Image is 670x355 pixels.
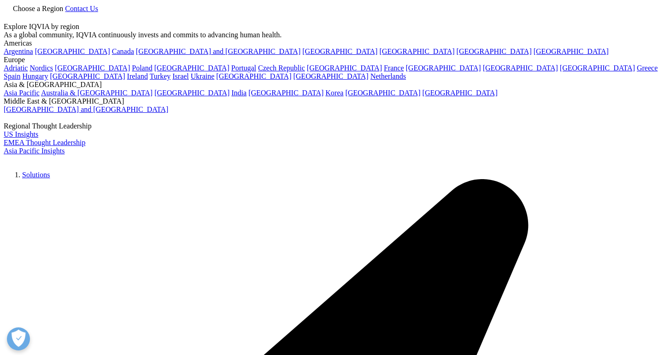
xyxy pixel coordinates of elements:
a: [GEOGRAPHIC_DATA] [406,64,481,72]
a: [GEOGRAPHIC_DATA] [55,64,130,72]
a: [GEOGRAPHIC_DATA] [534,47,609,55]
a: [GEOGRAPHIC_DATA] [248,89,323,97]
a: [GEOGRAPHIC_DATA] and [GEOGRAPHIC_DATA] [136,47,300,55]
a: Hungary [22,72,48,80]
div: Asia & [GEOGRAPHIC_DATA] [4,81,666,89]
a: Czech Republic [258,64,305,72]
a: Contact Us [65,5,98,12]
a: Portugal [231,64,256,72]
a: [GEOGRAPHIC_DATA] [307,64,382,72]
a: Poland [132,64,152,72]
a: Asia Pacific [4,89,40,97]
a: Spain [4,72,20,80]
a: [GEOGRAPHIC_DATA] [35,47,110,55]
div: Europe [4,56,666,64]
a: Argentina [4,47,33,55]
a: [GEOGRAPHIC_DATA] [302,47,377,55]
div: Regional Thought Leadership [4,122,666,130]
a: [GEOGRAPHIC_DATA] [457,47,532,55]
a: [GEOGRAPHIC_DATA] [560,64,635,72]
a: Nordics [29,64,53,72]
div: As a global community, IQVIA continuously invests and commits to advancing human health. [4,31,666,39]
a: Solutions [22,171,50,179]
div: Americas [4,39,666,47]
a: [GEOGRAPHIC_DATA] [423,89,498,97]
div: Middle East & [GEOGRAPHIC_DATA] [4,97,666,105]
a: Ukraine [191,72,215,80]
a: [GEOGRAPHIC_DATA] [345,89,420,97]
span: Choose a Region [13,5,63,12]
a: US Insights [4,130,38,138]
a: France [384,64,404,72]
a: Australia & [GEOGRAPHIC_DATA] [41,89,153,97]
a: [GEOGRAPHIC_DATA] [483,64,558,72]
a: Turkey [150,72,171,80]
a: Korea [325,89,343,97]
a: Israel [172,72,189,80]
a: [GEOGRAPHIC_DATA] [216,72,291,80]
button: Open Preferences [7,327,30,350]
a: [GEOGRAPHIC_DATA] and [GEOGRAPHIC_DATA] [4,105,168,113]
a: [GEOGRAPHIC_DATA] [379,47,454,55]
a: EMEA Thought Leadership [4,139,85,146]
a: India [231,89,247,97]
a: Greece [637,64,658,72]
a: Netherlands [370,72,406,80]
a: Canada [112,47,134,55]
a: [GEOGRAPHIC_DATA] [50,72,125,80]
a: [GEOGRAPHIC_DATA] [154,89,229,97]
a: Ireland [127,72,148,80]
a: Asia Pacific Insights [4,147,65,155]
a: [GEOGRAPHIC_DATA] [293,72,368,80]
a: [GEOGRAPHIC_DATA] [154,64,229,72]
div: Explore IQVIA by region [4,23,666,31]
a: Adriatic [4,64,28,72]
